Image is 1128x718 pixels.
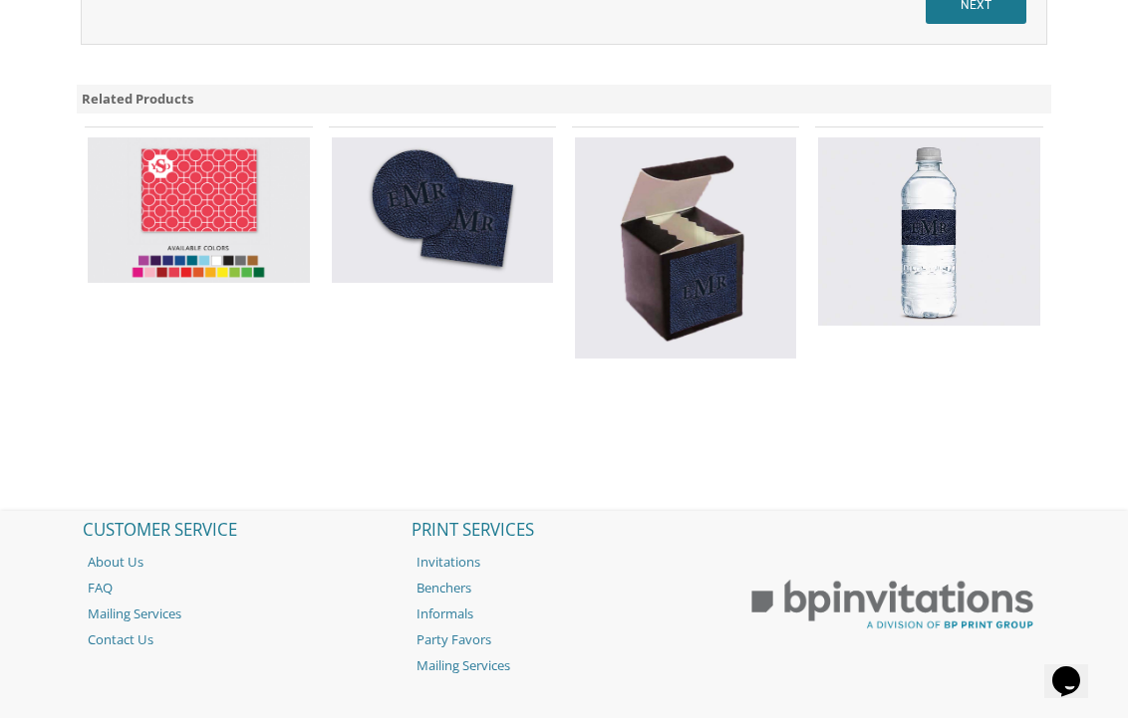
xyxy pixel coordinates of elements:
img: Bottle Wrap Style 6 [818,137,1039,327]
a: Party Favors [402,626,727,652]
a: About Us [73,549,399,575]
a: Invitations [402,549,727,575]
h2: PRINT SERVICES [402,511,727,549]
a: Benchers [402,575,727,600]
iframe: chat widget [1044,638,1108,698]
a: Mailing Services [402,652,727,678]
img: Favor Box Style 6 [575,137,796,359]
a: FAQ [73,575,399,600]
img: Design 6 [88,137,309,283]
div: Related Products [77,85,1051,114]
h2: CUSTOMER SERVICE [73,511,399,549]
img: Label Style 6 [332,137,553,283]
a: Informals [402,600,727,626]
a: Contact Us [73,626,399,652]
img: BP Print Group [729,566,1055,644]
a: Mailing Services [73,600,399,626]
